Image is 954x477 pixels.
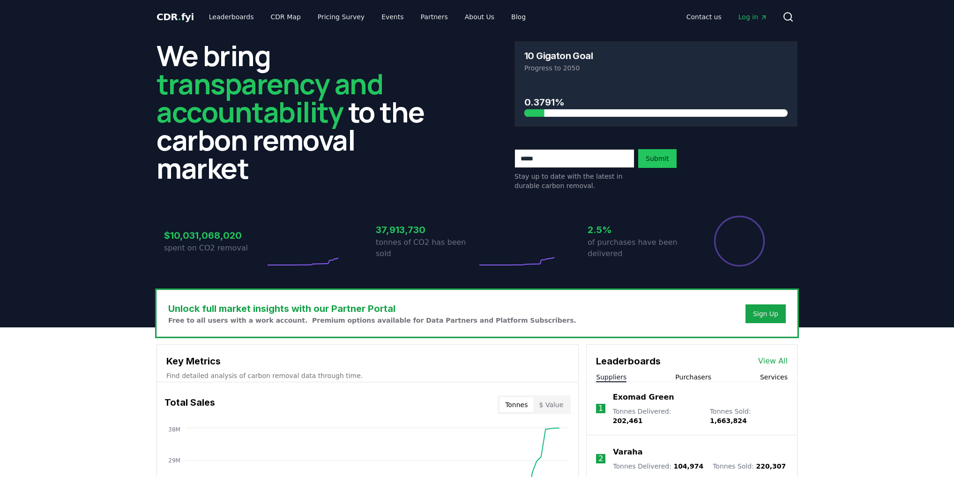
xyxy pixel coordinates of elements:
p: Progress to 2050 [524,63,788,73]
a: Sign Up [753,309,778,318]
p: Free to all users with a work account. Premium options available for Data Partners and Platform S... [168,316,576,325]
p: spent on CO2 removal [164,242,265,254]
p: Tonnes Delivered : [613,462,703,471]
h3: 2.5% [588,223,689,237]
a: Log in [731,8,775,25]
a: Leaderboards [201,8,261,25]
h3: Total Sales [164,395,215,414]
a: Contact us [679,8,729,25]
a: Partners [413,8,455,25]
span: 1,663,824 [710,417,747,424]
a: Varaha [613,447,642,458]
a: Events [374,8,411,25]
button: Submit [638,149,677,168]
p: 2 [598,453,603,464]
h3: 37,913,730 [376,223,477,237]
p: tonnes of CO2 has been sold [376,237,477,259]
p: of purchases have been delivered [588,237,689,259]
h3: 10 Gigaton Goal [524,51,593,61]
p: Tonnes Delivered : [613,407,701,425]
nav: Main [201,8,533,25]
span: CDR fyi [157,11,194,23]
span: . [178,11,181,23]
a: CDR Map [263,8,308,25]
a: CDR.fyi [157,10,194,23]
button: Tonnes [499,397,533,412]
p: Find detailed analysis of carbon removal data through time. [166,371,569,380]
a: Blog [504,8,533,25]
div: Percentage of sales delivered [713,215,766,267]
span: 104,974 [673,462,703,470]
button: Suppliers [596,372,626,382]
tspan: 38M [168,426,180,433]
p: Tonnes Sold : [710,407,788,425]
h3: Key Metrics [166,354,569,368]
p: 1 [598,403,603,414]
h3: Leaderboards [596,354,661,368]
p: Tonnes Sold : [713,462,786,471]
span: transparency and accountability [157,64,383,131]
button: Sign Up [745,304,786,323]
a: Pricing Survey [310,8,372,25]
span: 220,307 [756,462,786,470]
p: Stay up to date with the latest in durable carbon removal. [514,172,634,190]
tspan: 29M [168,457,180,464]
span: Log in [738,12,768,22]
nav: Main [679,8,775,25]
a: Exomad Green [613,392,674,403]
button: $ Value [534,397,569,412]
a: View All [758,356,788,367]
span: 202,461 [613,417,643,424]
h3: $10,031,068,020 [164,228,265,242]
button: Purchasers [675,372,711,382]
h3: 0.3791% [524,95,788,109]
button: Services [760,372,788,382]
a: About Us [457,8,502,25]
h2: We bring to the carbon removal market [157,41,440,182]
h3: Unlock full market insights with our Partner Portal [168,302,576,316]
